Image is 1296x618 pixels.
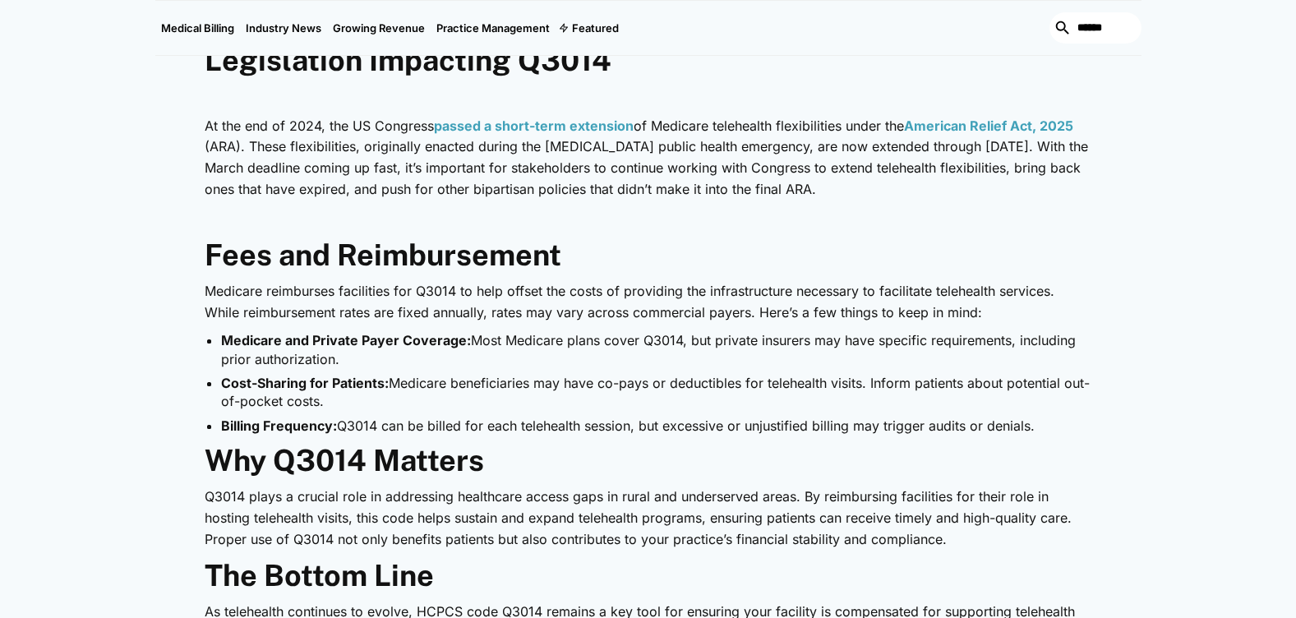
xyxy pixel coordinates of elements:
a: Industry News [240,1,327,55]
a: Practice Management [431,1,556,55]
strong: Billing Frequency: [221,417,337,434]
a: passed a short-term extension [434,118,634,134]
p: Medicare reimburses facilities for Q3014 to help offset the costs of providing the infrastructure... [205,281,1092,323]
a: Medical Billing [155,1,240,55]
div: Featured [556,1,625,55]
a: Growing Revenue [327,1,431,55]
li: Medicare beneficiaries may have co-pays or deductibles for telehealth visits. Inform patients abo... [221,374,1092,411]
li: Most Medicare plans cover Q3014, but private insurers may have specific requirements, including p... [221,331,1092,368]
p: ‍ [205,208,1092,229]
a: American Relief Act, 2025 [904,118,1073,134]
strong: Legislation Impacting Q3014 [205,43,611,77]
strong: Cost-Sharing for Patients: [221,375,389,391]
strong: Why Q3014 Matters [205,443,484,477]
p: ‍ [205,86,1092,108]
div: Featured [572,21,619,35]
p: At the end of 2024, the US Congress of Medicare telehealth flexibilities under the (ARA). These f... [205,116,1092,200]
strong: Fees and Reimbursement [205,238,561,272]
strong: Medicare and Private Payer Coverage: [221,332,471,348]
strong: The Bottom Line [205,558,434,593]
li: Q3014 can be billed for each telehealth session, but excessive or unjustified billing may trigger... [221,417,1092,435]
p: Q3014 plays a crucial role in addressing healthcare access gaps in rural and underserved areas. B... [205,487,1092,550]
